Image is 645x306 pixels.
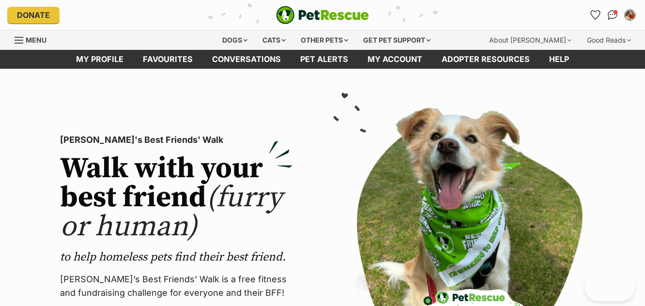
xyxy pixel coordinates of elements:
a: conversations [202,50,291,69]
span: Menu [26,36,46,44]
a: My account [358,50,432,69]
a: Menu [15,31,53,48]
a: Favourites [133,50,202,69]
div: Dogs [215,31,254,50]
img: logo-e224e6f780fb5917bec1dbf3a21bbac754714ae5b6737aabdf751b685950b380.svg [276,6,369,24]
iframe: Help Scout Beacon - Open [584,272,635,301]
a: Donate [7,7,60,23]
div: About [PERSON_NAME] [482,31,578,50]
p: [PERSON_NAME]’s Best Friends' Walk is a free fitness and fundraising challenge for everyone and t... [60,273,292,300]
a: PetRescue [276,6,369,24]
img: Charlie profile pic [625,10,635,20]
ul: Account quick links [587,7,638,23]
div: Cats [256,31,292,50]
a: Favourites [587,7,603,23]
div: Get pet support [356,31,437,50]
h2: Walk with your best friend [60,154,292,242]
a: Pet alerts [291,50,358,69]
button: My account [622,7,638,23]
img: chat-41dd97257d64d25036548639549fe6c8038ab92f7586957e7f3b1b290dea8141.svg [608,10,618,20]
span: (furry or human) [60,180,282,245]
a: Conversations [605,7,620,23]
a: Adopter resources [432,50,539,69]
div: Other pets [294,31,355,50]
a: My profile [66,50,133,69]
div: Good Reads [580,31,638,50]
p: to help homeless pets find their best friend. [60,249,292,265]
a: Help [539,50,579,69]
p: [PERSON_NAME]'s Best Friends' Walk [60,133,292,147]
